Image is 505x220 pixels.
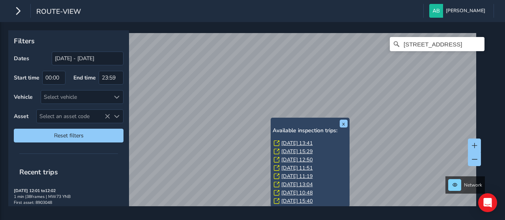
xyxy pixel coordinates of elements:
span: First asset: 8903048 [14,200,52,205]
strong: [DATE] 12:01 to 12:02 [14,188,56,194]
img: diamond-layout [429,4,443,18]
div: Open Intercom Messenger [478,193,497,212]
a: [DATE] 11:51 [281,165,313,172]
a: [DATE] 15:40 [281,198,313,205]
button: Reset filters [14,129,123,142]
canvas: Map [11,33,476,215]
span: Network [464,182,482,188]
span: Recent trips [14,162,64,182]
div: Select vehicle [41,91,110,104]
h6: Available inspection trips: [273,128,348,134]
label: Asset [14,113,28,120]
span: route-view [36,7,81,18]
div: 1 min | 38 frames | MW73 YNB [14,194,123,200]
a: [DATE] 11:19 [281,173,313,180]
label: Vehicle [14,93,33,101]
a: [DATE] 13:41 [281,140,313,147]
a: [DATE] 10:48 [281,189,313,196]
a: [DATE] 15:29 [281,148,313,155]
button: x [340,120,348,128]
p: Filters [14,36,123,46]
span: [PERSON_NAME] [446,4,485,18]
span: Reset filters [20,132,118,139]
label: Dates [14,55,29,62]
div: Select an asset code [110,110,123,123]
label: Start time [14,74,39,81]
a: [DATE] 13:04 [281,181,313,188]
input: Search [390,37,484,51]
span: Select an asset code [37,110,110,123]
label: End time [73,74,96,81]
button: [PERSON_NAME] [429,4,488,18]
a: [DATE] 15:40 [281,206,313,213]
a: [DATE] 12:50 [281,156,313,163]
